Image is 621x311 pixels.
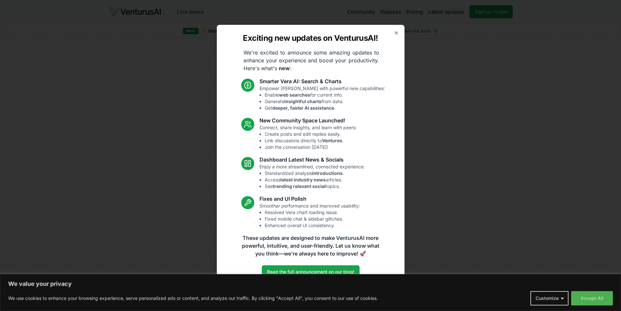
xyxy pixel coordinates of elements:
[279,92,310,98] strong: web searches
[273,183,326,189] strong: trending relevant social
[262,265,360,278] a: Read the full announcement on our blog!
[265,105,385,111] li: Get .
[243,33,378,43] h2: Exciting new updates on VenturusAI!
[265,222,360,229] li: Enhanced overall UI consistency.
[259,156,365,163] h3: Dashboard Latest News & Socials
[259,77,385,85] h3: Smarter Vera AI: Search & Charts
[265,131,357,137] li: Create posts and edit replies easily.
[259,85,385,111] p: Empower [PERSON_NAME] with powerful new capabilities:
[265,216,360,222] li: Fixed mobile chat & sidebar glitches.
[265,177,365,183] li: Access articles.
[272,105,334,111] strong: deeper, faster AI assistance
[265,144,357,150] li: Join the conversation [DATE]!
[238,49,384,72] p: We're excited to announce some amazing updates to enhance your experience and boost your producti...
[279,65,290,71] strong: new
[322,138,342,143] strong: Ventures
[312,170,343,176] strong: introductions
[284,99,321,104] strong: insightful charts
[259,124,357,150] p: Connect, share insights, and learn with peers:
[280,177,326,182] strong: latest industry news
[265,98,385,105] li: Generate from data.
[259,117,357,124] h3: New Community Space Launched!
[259,195,360,203] h3: Fixes and UI Polish
[265,92,385,98] li: Enable for current info.
[238,234,384,257] p: These updates are designed to make VenturusAI more powerful, intuitive, and user-friendly. Let us...
[265,183,365,190] li: See topics.
[259,203,360,229] p: Smoother performance and improved usability:
[259,163,365,190] p: Enjoy a more streamlined, connected experience:
[265,209,360,216] li: Resolved Vera chart loading issue.
[265,170,365,177] li: Standardized analysis .
[265,137,357,144] li: Link discussions directly to .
